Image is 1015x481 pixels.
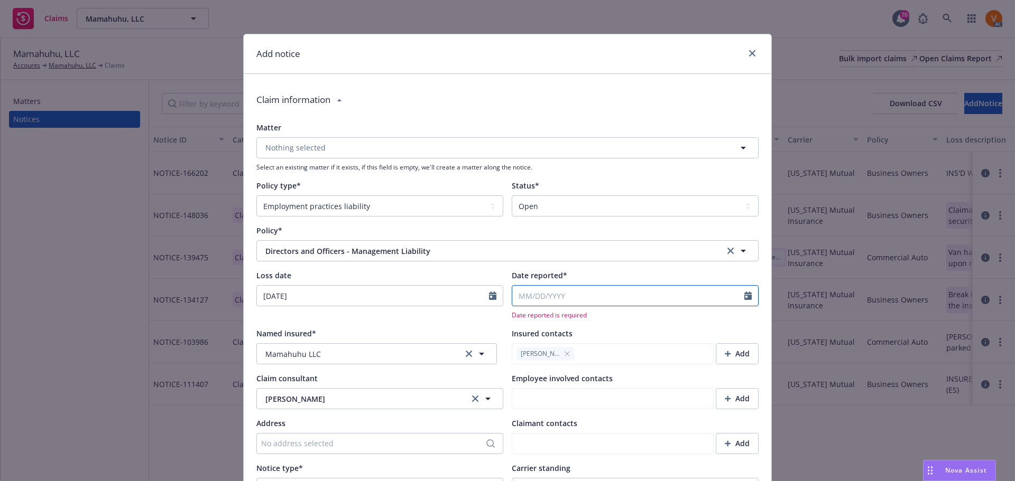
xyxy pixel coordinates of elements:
button: Add [716,343,759,364]
svg: Search [486,439,495,448]
span: Employee involved contacts [512,373,613,383]
div: No address selected [261,438,488,449]
span: Loss date [256,270,291,280]
div: Add [725,433,750,454]
svg: Calendar [744,291,752,300]
button: Mamahuhu LLCclear selection [256,343,497,364]
h1: Add notice [256,47,300,61]
input: MM/DD/YYYY [257,286,489,306]
a: close [746,47,759,60]
span: Claimant contacts [512,418,577,428]
span: Policy type* [256,181,301,191]
span: Insured contacts [512,328,573,338]
span: Directors and Officers - Management Liability [265,246,690,257]
span: Select an existing matter if it exists, if this field is empty, we'll create a matter along the n... [256,163,759,172]
a: clear selection [724,244,737,257]
span: Claim consultant [256,373,318,383]
button: Add [716,388,759,409]
div: Add [725,389,750,409]
button: [PERSON_NAME]clear selection [256,388,503,409]
span: Nothing selected [265,142,326,153]
span: Policy* [256,225,282,235]
button: Nothing selected [256,137,759,158]
span: Named insured* [256,328,316,338]
div: Claim information [256,84,759,115]
span: Matter [256,122,281,133]
span: Address [256,418,285,428]
span: Carrier standing [512,463,570,473]
span: Nova Assist [945,466,987,475]
div: Add [725,344,750,364]
a: clear selection [469,392,482,405]
span: Date reported* [512,270,567,280]
span: Mamahuhu LLC [265,348,321,360]
svg: Calendar [489,291,496,300]
button: No address selected [256,433,503,454]
div: Claim information [256,84,330,115]
a: clear selection [463,347,475,360]
div: Drag to move [924,460,937,480]
span: Notice type* [256,463,303,473]
span: Date reported is required [512,310,759,319]
span: [PERSON_NAME] [521,349,560,359]
span: [PERSON_NAME] [265,393,460,404]
button: Add [716,433,759,454]
input: MM/DD/YYYY [512,286,744,306]
button: Directors and Officers - Management Liabilityclear selection [256,240,759,261]
button: Nova Assist [923,460,996,481]
span: Status* [512,181,539,191]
